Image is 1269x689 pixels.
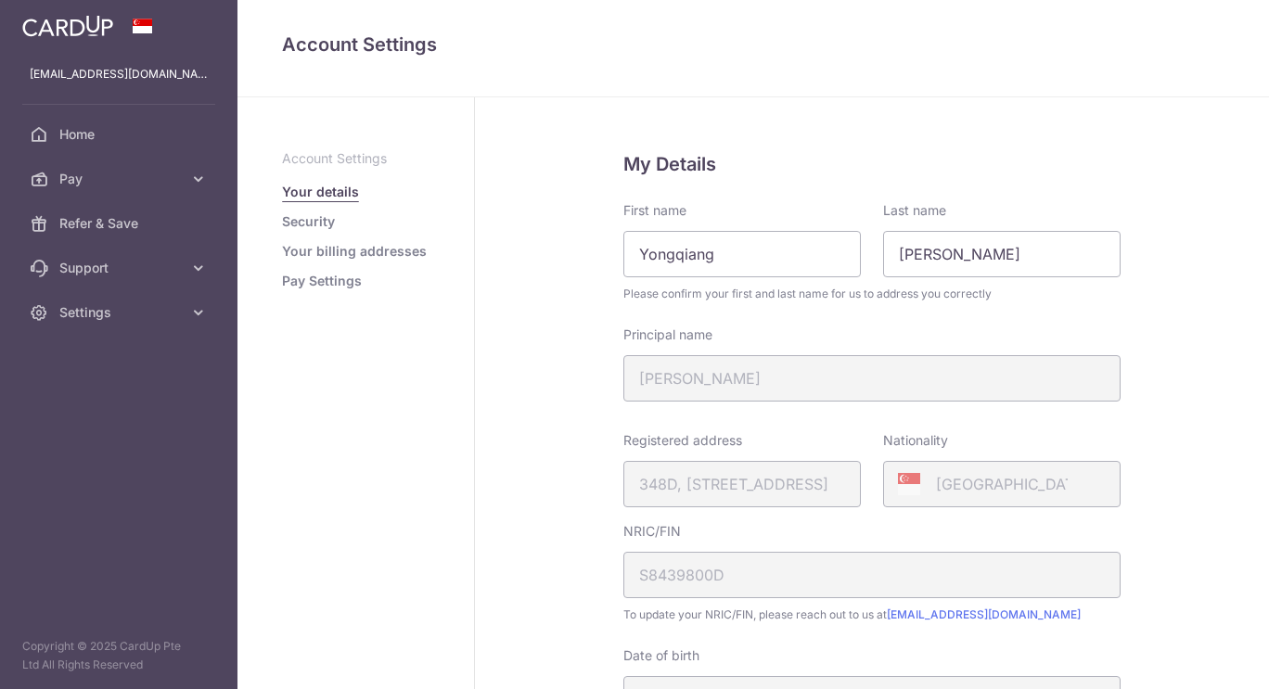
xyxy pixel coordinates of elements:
label: NRIC/FIN [623,522,681,541]
img: CardUp [22,15,113,37]
label: First name [623,201,686,220]
h5: My Details [623,149,1121,179]
input: Last name [883,231,1121,277]
label: Nationality [883,431,948,450]
span: Please confirm your first and last name for us to address you correctly [623,285,1121,303]
label: Last name [883,201,946,220]
a: Pay Settings [282,272,362,290]
span: Home [59,125,182,144]
a: Your details [282,183,359,201]
p: [EMAIL_ADDRESS][DOMAIN_NAME] [30,65,208,83]
a: [EMAIL_ADDRESS][DOMAIN_NAME] [887,607,1081,621]
h4: Account Settings [282,30,1224,59]
label: Date of birth [623,646,699,665]
a: Your billing addresses [282,242,427,261]
label: Principal name [623,325,712,344]
span: Refer & Save [59,214,182,233]
label: Registered address [623,431,742,450]
a: Security [282,212,335,231]
input: First name [623,231,861,277]
span: Pay [59,170,182,188]
span: Support [59,259,182,277]
span: Settings [59,303,182,322]
span: To update your NRIC/FIN, please reach out to us at [623,606,1121,624]
p: Account Settings [282,149,429,168]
